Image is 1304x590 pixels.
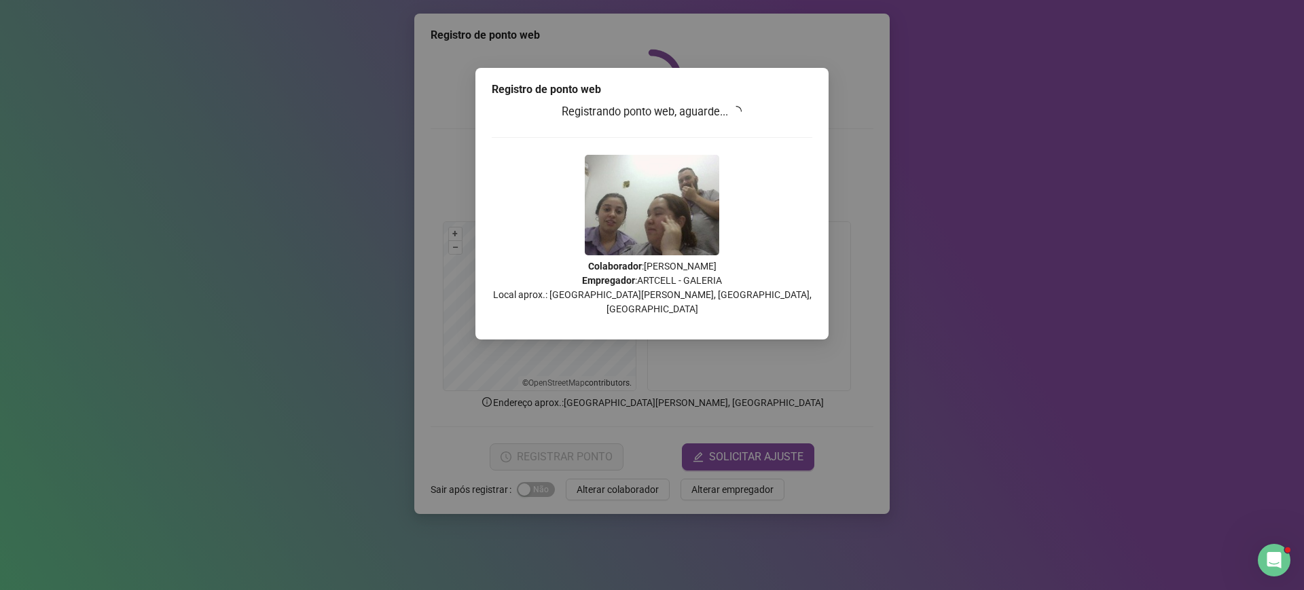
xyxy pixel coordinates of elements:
strong: Empregador [582,275,635,286]
strong: Colaborador [588,261,642,272]
img: Z [585,155,719,255]
iframe: Intercom live chat [1258,544,1290,576]
span: loading [729,104,744,119]
h3: Registrando ponto web, aguarde... [492,103,812,121]
div: Registro de ponto web [492,81,812,98]
p: : [PERSON_NAME] : ARTCELL - GALERIA Local aprox.: [GEOGRAPHIC_DATA][PERSON_NAME], [GEOGRAPHIC_DAT... [492,259,812,316]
